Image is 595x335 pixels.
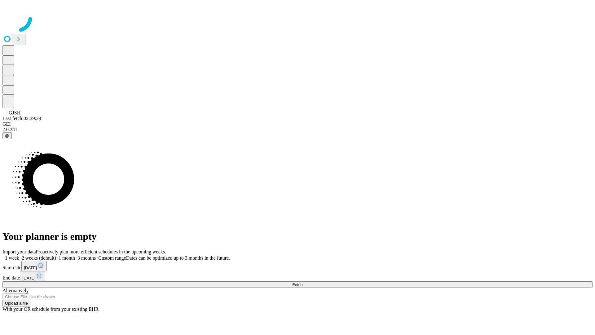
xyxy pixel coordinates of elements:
[2,231,593,242] h1: Your planner is empty
[2,127,593,132] div: 2.0.241
[292,282,302,287] span: Fetch
[98,255,126,261] span: Custom range
[2,116,41,121] span: Last fetch: 02:39:29
[36,249,166,254] span: Proactively plan more efficient schedules in the upcoming weeks.
[2,249,36,254] span: Import your data
[2,300,30,306] button: Upload a file
[9,110,20,115] span: GJSH
[22,255,56,261] span: 2 weeks (default)
[21,261,47,271] button: [DATE]
[2,132,12,139] button: @
[2,288,29,293] span: Alternatively
[2,261,593,271] div: Start date
[22,276,35,280] span: [DATE]
[2,306,99,312] span: With your OR schedule from your existing EHR
[2,271,593,281] div: End date
[77,255,96,261] span: 3 months
[5,255,19,261] span: 1 week
[59,255,75,261] span: 1 month
[20,271,45,281] button: [DATE]
[2,121,593,127] div: GEI
[126,255,230,261] span: Dates can be optimized up to 3 months in the future.
[24,266,37,270] span: [DATE]
[5,133,9,138] span: @
[2,281,593,288] button: Fetch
